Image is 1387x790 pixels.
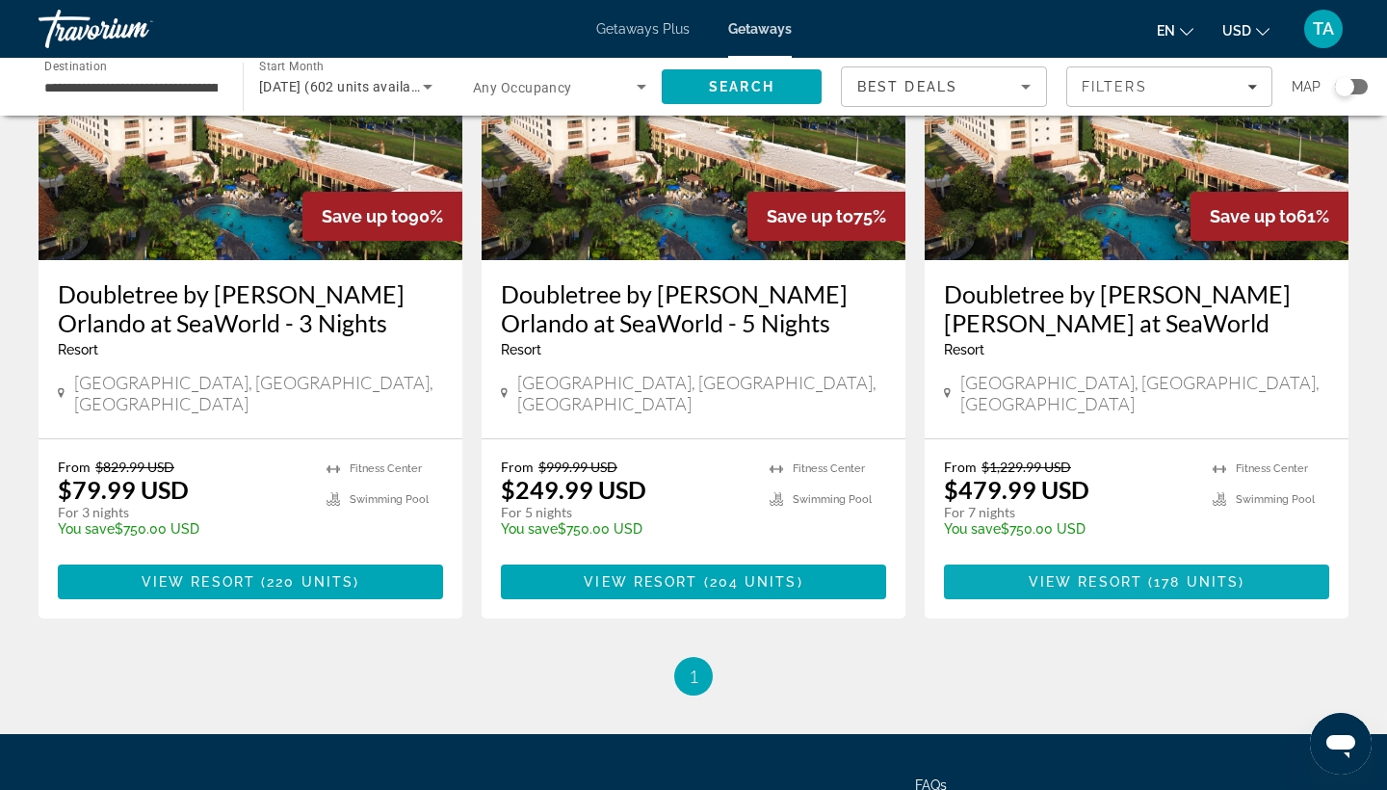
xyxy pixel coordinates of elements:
[710,574,798,590] span: 204 units
[747,192,905,241] div: 75%
[39,4,231,54] a: Travorium
[944,565,1329,599] button: View Resort(178 units)
[944,342,984,357] span: Resort
[767,206,853,226] span: Save up to
[95,459,174,475] span: $829.99 USD
[350,493,429,506] span: Swimming Pool
[501,279,886,337] a: Doubletree by [PERSON_NAME] Orlando at SeaWorld - 5 Nights
[501,565,886,599] button: View Resort(204 units)
[267,574,353,590] span: 220 units
[255,574,359,590] span: ( )
[142,574,255,590] span: View Resort
[1210,206,1296,226] span: Save up to
[58,504,307,521] p: For 3 nights
[473,80,572,95] span: Any Occupancy
[1191,192,1348,241] div: 61%
[1222,16,1269,44] button: Change currency
[944,504,1193,521] p: For 7 nights
[74,372,443,414] span: [GEOGRAPHIC_DATA], [GEOGRAPHIC_DATA], [GEOGRAPHIC_DATA]
[58,475,189,504] p: $79.99 USD
[39,657,1348,696] nav: Pagination
[58,342,98,357] span: Resort
[1310,713,1372,775] iframe: Button to launch messaging window
[501,504,750,521] p: For 5 nights
[538,459,617,475] span: $999.99 USD
[1292,73,1321,100] span: Map
[517,372,886,414] span: [GEOGRAPHIC_DATA], [GEOGRAPHIC_DATA], [GEOGRAPHIC_DATA]
[981,459,1071,475] span: $1,229.99 USD
[960,372,1329,414] span: [GEOGRAPHIC_DATA], [GEOGRAPHIC_DATA], [GEOGRAPHIC_DATA]
[58,279,443,337] a: Doubletree by [PERSON_NAME] Orlando at SeaWorld - 3 Nights
[259,79,434,94] span: [DATE] (602 units available)
[944,459,977,475] span: From
[697,574,802,590] span: ( )
[1066,66,1272,107] button: Filters
[944,279,1329,337] a: Doubletree by [PERSON_NAME] [PERSON_NAME] at SeaWorld
[1313,19,1334,39] span: TA
[944,475,1089,504] p: $479.99 USD
[501,459,534,475] span: From
[1082,79,1147,94] span: Filters
[1154,574,1239,590] span: 178 units
[1222,23,1251,39] span: USD
[1236,493,1315,506] span: Swimming Pool
[350,462,422,475] span: Fitness Center
[501,475,646,504] p: $249.99 USD
[1029,574,1142,590] span: View Resort
[44,59,107,72] span: Destination
[1157,16,1193,44] button: Change language
[793,462,865,475] span: Fitness Center
[944,521,1001,537] span: You save
[1236,462,1308,475] span: Fitness Center
[58,521,115,537] span: You save
[1298,9,1348,49] button: User Menu
[501,521,558,537] span: You save
[793,493,872,506] span: Swimming Pool
[58,521,307,537] p: $750.00 USD
[596,21,690,37] a: Getaways Plus
[584,574,697,590] span: View Resort
[662,69,822,104] button: Search
[501,521,750,537] p: $750.00 USD
[709,79,774,94] span: Search
[1142,574,1244,590] span: ( )
[689,666,698,687] span: 1
[944,521,1193,537] p: $750.00 USD
[501,342,541,357] span: Resort
[322,206,408,226] span: Save up to
[857,75,1031,98] mat-select: Sort by
[857,79,957,94] span: Best Deals
[44,76,218,99] input: Select destination
[1157,23,1175,39] span: en
[58,565,443,599] button: View Resort(220 units)
[259,60,324,73] span: Start Month
[302,192,462,241] div: 90%
[728,21,792,37] a: Getaways
[58,459,91,475] span: From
